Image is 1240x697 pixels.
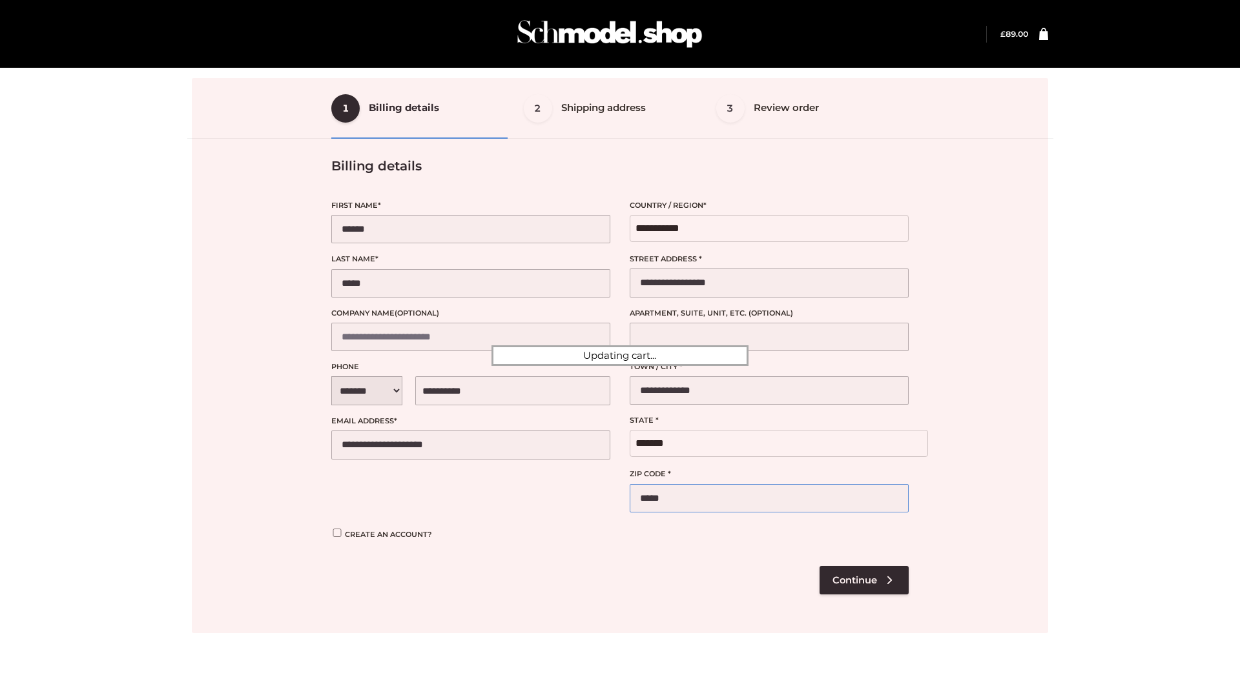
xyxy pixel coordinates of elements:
bdi: 89.00 [1000,29,1028,39]
a: £89.00 [1000,29,1028,39]
img: Schmodel Admin 964 [513,8,707,59]
div: Updating cart... [491,345,749,366]
span: £ [1000,29,1006,39]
